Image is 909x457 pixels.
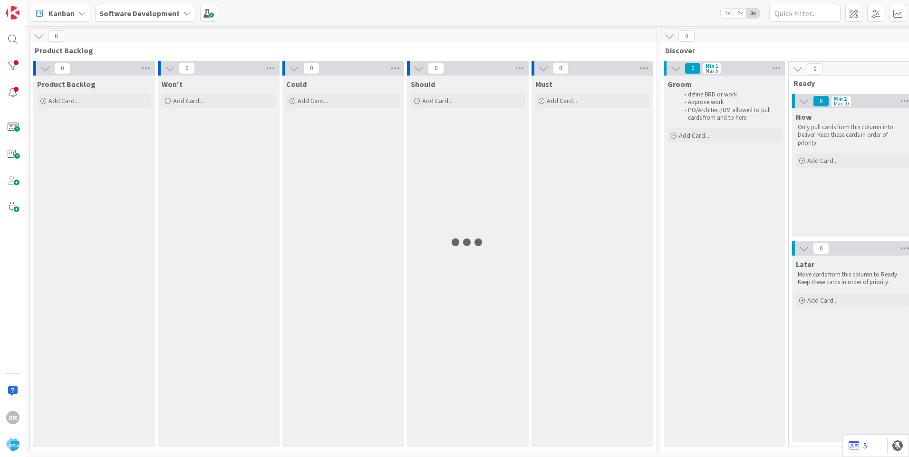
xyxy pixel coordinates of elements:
[834,101,849,106] div: Max 10
[734,9,746,18] span: 2x
[48,96,79,105] span: Add Card...
[6,411,19,424] div: DR
[173,96,203,105] span: Add Card...
[428,63,444,74] span: 0
[6,438,19,451] img: avatar
[665,46,909,55] span: Discover
[679,106,780,122] li: PO/Architect/DM allowed to pull cards from and to here
[35,46,645,55] span: Product Backlog
[769,5,841,22] input: Quick Filter...
[286,79,307,89] span: Could
[807,156,838,165] span: Add Card...
[6,6,19,19] img: Visit kanbanzone.com
[303,63,319,74] span: 0
[37,79,96,89] span: Product Backlog
[48,30,64,42] span: 0
[48,8,75,19] span: Kanban
[746,9,759,18] span: 3x
[547,96,577,105] span: Add Card...
[706,64,718,68] div: Min 1
[721,9,734,18] span: 1x
[796,259,814,269] span: Later
[834,96,847,101] div: Min 2
[679,91,780,98] li: define BRD or work
[798,124,908,147] p: Only pull cards from this column into Deliver. Keep these cards in order of priority.
[679,98,780,106] li: Approve work
[535,79,552,89] span: Must
[796,112,812,122] span: Now
[179,63,195,74] span: 0
[552,63,569,74] span: 0
[813,95,829,107] span: 0
[807,296,838,305] span: Add Card...
[685,63,701,74] span: 0
[849,440,867,451] a: 5
[813,243,829,254] span: 0
[54,63,70,74] span: 0
[807,63,823,75] span: 0
[162,79,183,89] span: Won't
[422,96,453,105] span: Add Card...
[798,271,908,286] p: Move cards from this column to Ready. Keep these cards in order of priority.
[99,9,180,18] b: Software Development
[678,30,695,42] span: 0
[411,79,435,89] span: Should
[793,78,905,88] span: Ready
[667,79,692,89] span: Groom
[679,131,709,140] span: Add Card...
[706,68,718,73] div: Max 5
[298,96,328,105] span: Add Card...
